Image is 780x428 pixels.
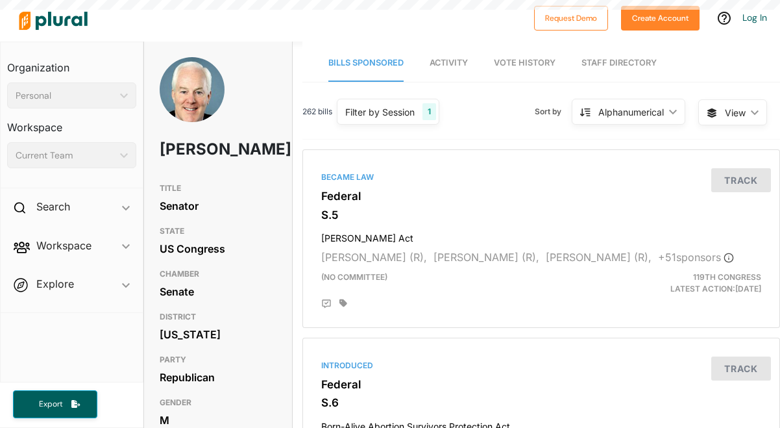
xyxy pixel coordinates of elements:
a: Staff Directory [581,45,657,82]
div: Current Team [16,149,115,162]
span: 262 bills [302,106,332,118]
span: View [725,106,746,120]
span: [PERSON_NAME] (R), [546,251,652,264]
h2: Search [36,199,70,214]
span: + 51 sponsor s [658,251,734,264]
h3: STATE [160,223,276,239]
h3: PARTY [160,352,276,368]
div: Senate [160,282,276,301]
div: Became Law [321,171,761,183]
button: Export [13,390,97,418]
span: Sort by [535,106,572,118]
h3: CHAMBER [160,266,276,282]
div: Introduced [321,360,761,371]
span: 119th Congress [693,272,761,282]
div: [US_STATE] [160,325,276,344]
span: [PERSON_NAME] (R), [433,251,539,264]
div: Alphanumerical [598,105,664,119]
h3: DISTRICT [160,309,276,325]
h3: TITLE [160,181,276,196]
button: Track [711,357,771,381]
div: (no committee) [311,271,618,295]
h3: S.6 [321,396,761,409]
div: 1 [422,103,436,120]
span: Vote History [494,58,555,68]
button: Create Account [621,6,700,31]
h1: [PERSON_NAME] [160,130,230,169]
button: Track [711,168,771,192]
a: Activity [430,45,468,82]
a: Create Account [621,10,700,24]
a: Log In [742,12,767,23]
span: Bills Sponsored [328,58,404,68]
h3: S.5 [321,208,761,221]
h3: Federal [321,190,761,203]
span: Activity [430,58,468,68]
h4: [PERSON_NAME] Act [321,227,761,244]
div: Add Position Statement [321,299,332,309]
h3: Federal [321,378,761,391]
div: Republican [160,368,276,387]
div: Filter by Session [345,105,415,119]
a: Bills Sponsored [328,45,404,82]
a: Vote History [494,45,555,82]
div: US Congress [160,239,276,258]
h3: Workspace [7,108,136,137]
div: Personal [16,89,115,103]
a: Request Demo [534,10,608,24]
div: Senator [160,196,276,216]
span: Export [30,399,71,410]
h3: GENDER [160,395,276,410]
h3: Organization [7,49,136,77]
div: Add tags [339,299,347,308]
button: Request Demo [534,6,608,31]
div: Latest Action: [DATE] [618,271,771,295]
span: [PERSON_NAME] (R), [321,251,427,264]
img: Headshot of John Cornyn [160,57,225,136]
